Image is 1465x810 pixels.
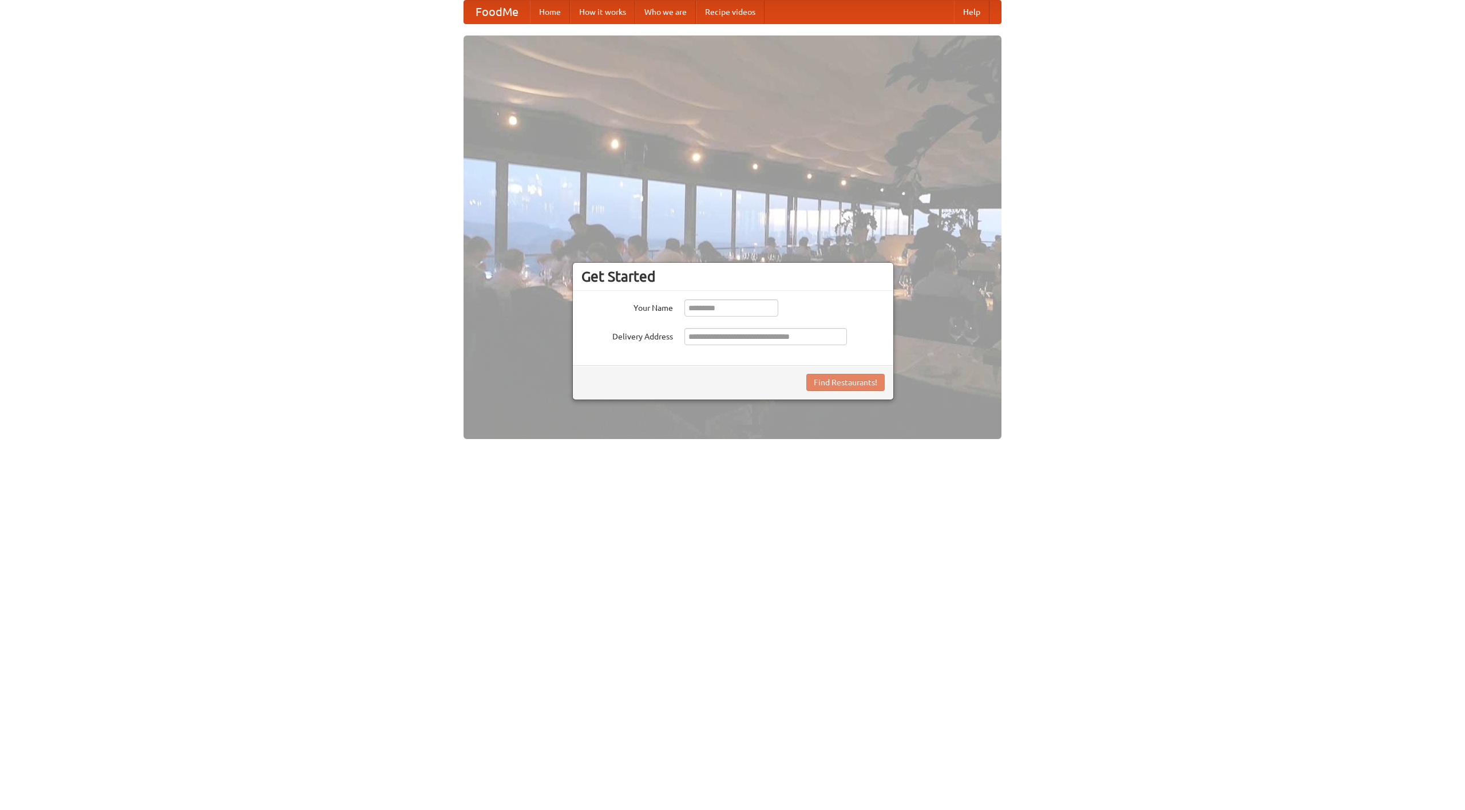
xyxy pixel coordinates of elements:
a: Home [530,1,570,23]
a: Help [954,1,989,23]
a: FoodMe [464,1,530,23]
a: Who we are [635,1,696,23]
label: Your Name [581,299,673,314]
label: Delivery Address [581,328,673,342]
h3: Get Started [581,268,885,285]
button: Find Restaurants! [806,374,885,391]
a: How it works [570,1,635,23]
a: Recipe videos [696,1,765,23]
